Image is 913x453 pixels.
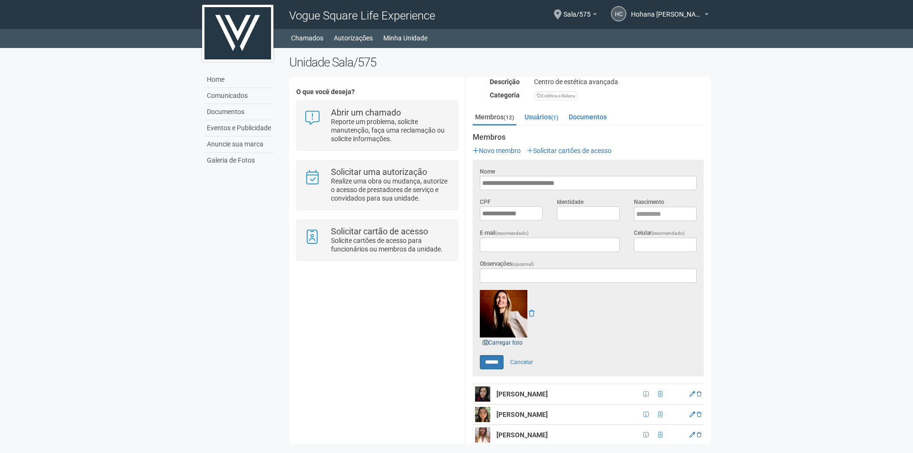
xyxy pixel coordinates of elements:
[334,31,373,45] a: Autorizações
[473,147,521,154] a: Novo membro
[291,31,323,45] a: Chamados
[289,55,711,69] h2: Unidade Sala/575
[563,12,597,19] a: Sala/575
[331,226,428,236] strong: Solicitar cartão de acesso
[475,407,490,422] img: user.png
[331,117,450,143] p: Reporte um problema, solicite manutenção, faça uma reclamação ou solicite informações.
[690,411,695,418] a: Editar membro
[331,107,401,117] strong: Abrir um chamado
[204,120,275,136] a: Eventos e Publicidade
[204,72,275,88] a: Home
[204,88,275,104] a: Comunicados
[611,6,626,21] a: HC
[304,108,450,143] a: Abrir um chamado Reporte um problema, solicite manutenção, faça uma reclamação ou solicite inform...
[690,391,695,397] a: Editar membro
[634,229,685,238] label: Celular
[475,386,490,402] img: user.png
[480,290,527,337] img: GetFile
[527,77,711,86] div: Centro de estética avançada
[651,231,685,236] span: (recomendado)
[490,91,520,99] strong: Categoria
[204,136,275,153] a: Anuncie sua marca
[563,1,591,18] span: Sala/575
[527,147,612,154] a: Solicitar cartões de acesso
[496,431,548,439] strong: [PERSON_NAME]
[473,110,516,125] a: Membros(12)
[529,309,534,317] a: Remover
[304,227,450,253] a: Solicitar cartão de acesso Solicite cartões de acesso para funcionários ou membros da unidade.
[331,236,450,253] p: Solicite cartões de acesso para funcionários ou membros da unidade.
[289,9,435,22] span: Vogue Square Life Experience
[202,5,273,62] img: logo.jpg
[304,168,450,202] a: Solicitar uma autorização Realize uma obra ou mudança, autorize o acesso de prestadores de serviç...
[631,12,709,19] a: Hohana [PERSON_NAME] [PERSON_NAME]
[331,177,450,202] p: Realize uma obra ou mudança, autorize o acesso de prestadores de serviço e convidados para sua un...
[480,198,491,206] label: CPF
[496,390,548,398] strong: [PERSON_NAME]
[534,91,578,100] div: Estética e Beleza
[490,78,520,86] strong: Descrição
[697,432,701,438] a: Excluir membro
[475,427,490,443] img: user.png
[697,391,701,397] a: Excluir membro
[480,260,534,269] label: Observações
[496,411,548,418] strong: [PERSON_NAME]
[697,411,701,418] a: Excluir membro
[631,1,702,18] span: Hohana Cheuen Costa Carvalho Herdina
[204,104,275,120] a: Documentos
[480,167,495,176] label: Nome
[634,198,664,206] label: Nascimento
[495,231,529,236] span: (recomendado)
[480,229,529,238] label: E-mail
[504,114,514,121] small: (12)
[383,31,427,45] a: Minha Unidade
[522,110,561,124] a: Usuários(1)
[331,167,427,177] strong: Solicitar uma autorização
[690,432,695,438] a: Editar membro
[551,114,558,121] small: (1)
[512,261,534,267] span: (opcional)
[505,355,538,369] a: Cancelar
[557,198,583,206] label: Identidade
[296,88,457,96] h4: O que você deseja?
[566,110,609,124] a: Documentos
[204,153,275,168] a: Galeria de Fotos
[473,133,704,142] strong: Membros
[480,337,525,348] a: Carregar foto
